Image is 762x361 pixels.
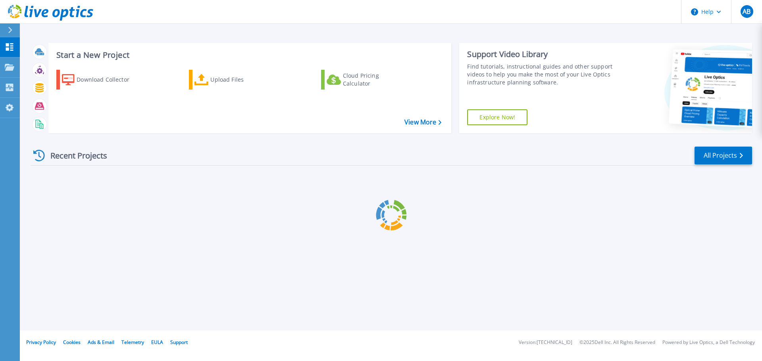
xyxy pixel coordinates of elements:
a: Cookies [63,339,81,346]
div: Support Video Library [467,49,616,59]
a: Upload Files [189,70,277,90]
div: Upload Files [210,72,274,88]
li: © 2025 Dell Inc. All Rights Reserved [579,340,655,345]
a: Cloud Pricing Calculator [321,70,410,90]
a: Privacy Policy [26,339,56,346]
span: AB [743,8,750,15]
div: Cloud Pricing Calculator [343,72,406,88]
a: Ads & Email [88,339,114,346]
div: Recent Projects [31,146,118,165]
a: EULA [151,339,163,346]
a: Download Collector [56,70,145,90]
div: Find tutorials, instructional guides and other support videos to help you make the most of your L... [467,63,616,86]
a: Telemetry [121,339,144,346]
li: Version: [TECHNICAL_ID] [519,340,572,345]
a: View More [404,118,441,126]
li: Powered by Live Optics, a Dell Technology [662,340,755,345]
div: Download Collector [77,72,140,88]
a: All Projects [695,147,752,164]
a: Explore Now! [467,109,527,125]
h3: Start a New Project [56,51,441,59]
a: Support [170,339,188,346]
